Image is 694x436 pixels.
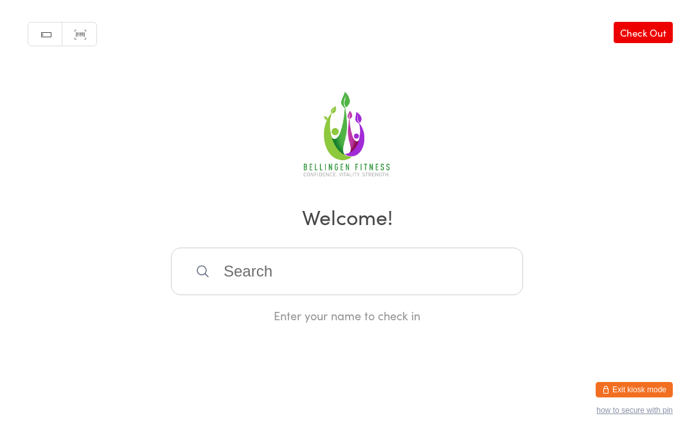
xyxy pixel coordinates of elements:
img: Bellingen Fitness [296,87,398,184]
h2: Welcome! [13,202,681,231]
button: Exit kiosk mode [596,382,673,397]
input: Search [171,248,523,295]
button: how to secure with pin [596,406,673,415]
a: Check Out [614,22,673,43]
div: Enter your name to check in [171,307,523,323]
